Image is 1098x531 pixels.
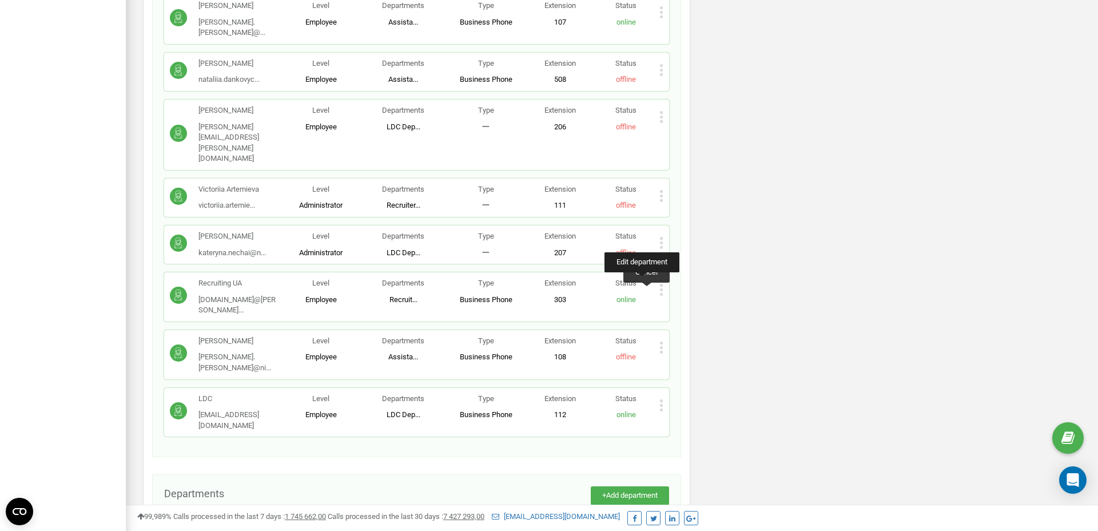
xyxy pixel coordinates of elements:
[305,295,337,304] span: Employee
[198,75,260,84] span: nataliia.dankovyc...
[544,185,576,193] span: Extension
[527,17,593,28] p: 107
[328,512,484,521] span: Calls processed in the last 30 days :
[492,512,620,521] a: [EMAIL_ADDRESS][DOMAIN_NAME]
[445,200,527,211] p: 一
[387,122,420,131] span: LDC Dep...
[305,410,337,419] span: Employee
[443,512,484,521] u: 7 427 293,00
[616,295,636,304] span: online
[382,336,424,345] span: Departments
[527,410,593,421] p: 112
[616,410,636,419] span: online
[388,75,418,84] span: Assista...
[616,75,636,84] span: offline
[312,232,329,240] span: Level
[527,295,593,306] p: 303
[6,498,33,525] button: Open CMP widget
[544,59,576,68] span: Extension
[312,59,329,68] span: Level
[616,248,636,257] span: offline
[198,122,280,164] p: [PERSON_NAME][EMAIL_ADDRESS][PERSON_NAME][DOMAIN_NAME]
[198,58,260,69] p: [PERSON_NAME]
[478,1,494,10] span: Type
[382,185,424,193] span: Departments
[198,336,280,347] p: [PERSON_NAME]
[198,295,276,315] span: [DOMAIN_NAME]@[PERSON_NAME]...
[198,278,280,289] p: Recruiting UA
[478,185,494,193] span: Type
[460,18,512,26] span: Business Phone
[478,394,494,403] span: Type
[285,512,326,521] u: 1 745 662,00
[478,106,494,114] span: Type
[305,352,337,361] span: Employee
[615,106,636,114] span: Status
[615,1,636,10] span: Status
[312,394,329,403] span: Level
[460,295,512,304] span: Business Phone
[615,336,636,345] span: Status
[527,74,593,85] p: 508
[544,279,576,287] span: Extension
[615,59,636,68] span: Status
[305,122,337,131] span: Employee
[478,232,494,240] span: Type
[478,336,494,345] span: Type
[198,231,266,242] p: [PERSON_NAME]
[460,352,512,361] span: Business Phone
[198,394,280,405] p: LDC
[527,248,593,259] p: 207
[387,248,420,257] span: LDC Dep...
[387,201,420,209] span: Recruiter ...
[616,18,636,26] span: online
[478,59,494,68] span: Type
[382,279,424,287] span: Departments
[460,75,512,84] span: Business Phone
[616,201,636,209] span: offline
[544,394,576,403] span: Extension
[388,352,418,361] span: Assista...
[198,18,265,37] span: [PERSON_NAME].[PERSON_NAME]@...
[299,201,343,209] span: Administrator
[299,248,343,257] span: Administrator
[198,352,271,372] span: [PERSON_NAME].[PERSON_NAME]@ni...
[616,122,636,131] span: offline
[527,122,593,133] p: 206
[616,352,636,361] span: offline
[388,18,418,26] span: Assista...
[544,1,576,10] span: Extension
[615,185,636,193] span: Status
[312,336,329,345] span: Level
[445,248,527,259] p: 一
[198,201,255,209] span: victoriia.artemie...
[198,1,280,11] p: [PERSON_NAME]
[615,232,636,240] span: Status
[382,1,424,10] span: Departments
[615,279,636,287] span: Status
[445,122,527,133] p: 一
[305,75,337,84] span: Employee
[198,184,259,195] p: Victoriia Artemieva
[382,106,424,114] span: Departments
[615,394,636,403] span: Status
[591,486,669,505] button: +Add department
[173,512,326,521] span: Calls processed in the last 7 days :
[460,410,512,419] span: Business Phone
[544,336,576,345] span: Extension
[606,491,658,500] span: Add department
[312,106,329,114] span: Level
[382,59,424,68] span: Departments
[527,200,593,211] p: 111
[137,512,172,521] span: 99,989%
[1059,466,1087,494] div: Open Intercom Messenger
[305,18,337,26] span: Employee
[312,279,329,287] span: Level
[387,410,420,419] span: LDC Dep...
[382,394,424,403] span: Departments
[389,295,417,304] span: Recruit...
[544,106,576,114] span: Extension
[544,232,576,240] span: Extension
[198,410,280,431] p: [EMAIL_ADDRESS][DOMAIN_NAME]
[198,105,280,116] p: [PERSON_NAME]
